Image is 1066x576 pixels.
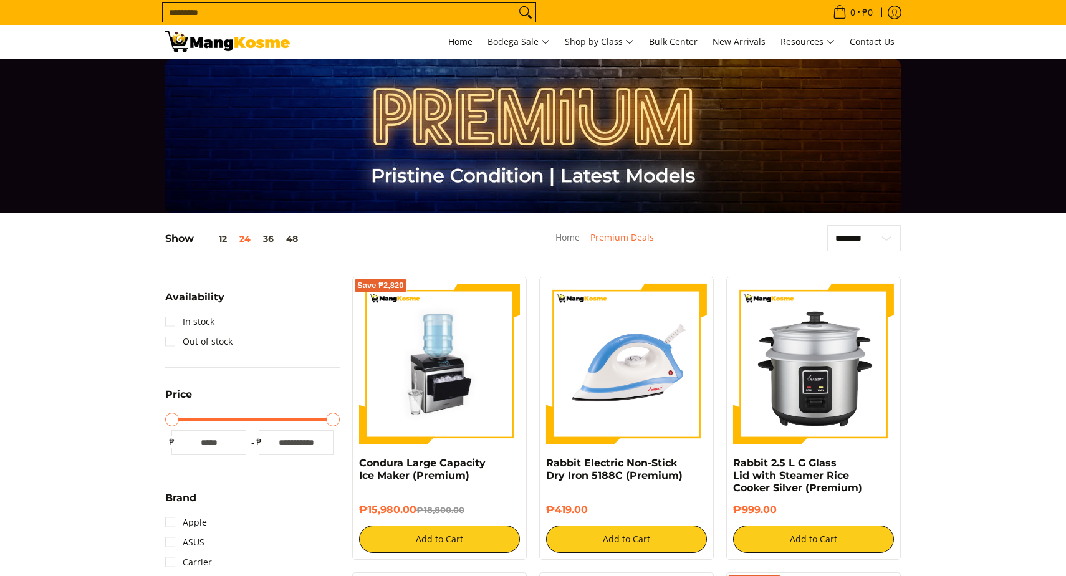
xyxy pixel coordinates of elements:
a: Rabbit 2.5 L G Glass Lid with Steamer Rice Cooker Silver (Premium) [733,457,862,494]
img: Premium Deals: Best Premium Home Appliances Sale l Mang Kosme [165,31,290,52]
a: Condura Large Capacity Ice Maker (Premium) [359,457,486,481]
a: Contact Us [843,25,901,59]
span: ₱0 [860,8,875,17]
button: Search [516,3,535,22]
nav: Main Menu [302,25,901,59]
img: https://mangkosme.com/products/condura-large-capacity-ice-maker-premium [359,284,520,444]
a: Home [555,231,580,243]
span: Contact Us [850,36,895,47]
img: https://mangkosme.com/products/rabbit-electric-non-stick-dry-iron-5188c-class-a [546,284,707,444]
span: Availability [165,292,224,302]
del: ₱18,800.00 [416,505,464,515]
a: New Arrivals [706,25,772,59]
h6: ₱999.00 [733,504,894,516]
a: Home [442,25,479,59]
a: In stock [165,312,214,332]
span: Brand [165,493,196,503]
span: Bodega Sale [487,34,550,50]
span: Shop by Class [565,34,634,50]
span: ₱ [252,436,265,448]
nav: Breadcrumbs [469,230,739,258]
summary: Open [165,292,224,312]
span: Bulk Center [649,36,698,47]
button: 12 [194,234,233,244]
a: Resources [774,25,841,59]
span: 0 [848,8,857,17]
span: Home [448,36,473,47]
span: New Arrivals [713,36,766,47]
h6: ₱15,980.00 [359,504,520,516]
span: Resources [780,34,835,50]
a: Shop by Class [559,25,640,59]
span: ₱ [165,436,178,448]
a: Apple [165,512,207,532]
h5: Show [165,233,304,245]
a: Bodega Sale [481,25,556,59]
a: ASUS [165,532,204,552]
a: Out of stock [165,332,233,352]
a: Rabbit Electric Non-Stick Dry Iron 5188C (Premium) [546,457,683,481]
span: Save ₱2,820 [357,282,404,289]
button: 48 [280,234,304,244]
a: Bulk Center [643,25,704,59]
button: 24 [233,234,257,244]
summary: Open [165,493,196,512]
button: Add to Cart [546,526,707,553]
button: 36 [257,234,280,244]
img: https://mangkosme.com/products/rabbit-2-5-l-g-glass-lid-with-steamer-rice-cooker-silver-class-a [733,284,894,444]
button: Add to Cart [359,526,520,553]
button: Add to Cart [733,526,894,553]
h6: ₱419.00 [546,504,707,516]
span: Price [165,390,192,400]
a: Carrier [165,552,212,572]
span: • [829,6,876,19]
summary: Open [165,390,192,409]
a: Premium Deals [590,231,654,243]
